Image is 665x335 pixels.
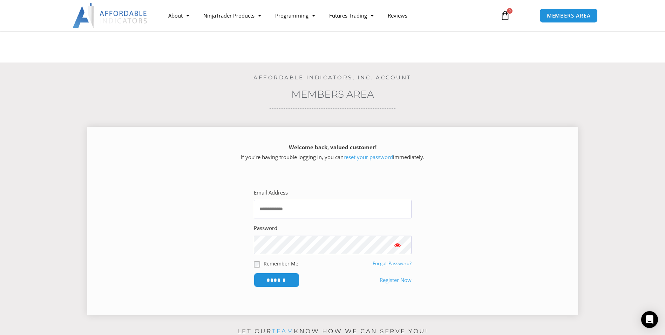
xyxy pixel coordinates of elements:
[381,7,414,24] a: Reviews
[264,260,298,267] label: Remember Me
[490,5,521,26] a: 0
[289,144,376,151] strong: Welcome back, valued customer!
[507,8,513,14] span: 0
[373,260,412,267] a: Forgot Password?
[540,8,598,23] a: MEMBERS AREA
[272,328,294,335] a: team
[161,7,196,24] a: About
[547,13,591,18] span: MEMBERS AREA
[380,275,412,285] a: Register Now
[196,7,268,24] a: NinjaTrader Products
[384,236,412,254] button: Show password
[322,7,381,24] a: Futures Trading
[641,311,658,328] div: Open Intercom Messenger
[253,74,412,81] a: Affordable Indicators, Inc. Account
[254,188,288,198] label: Email Address
[291,88,374,100] a: Members Area
[161,7,492,24] nav: Menu
[73,3,148,28] img: LogoAI
[268,7,322,24] a: Programming
[344,153,393,160] a: reset your password
[254,223,277,233] label: Password
[100,143,566,162] p: If you’re having trouble logging in, you can immediately.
